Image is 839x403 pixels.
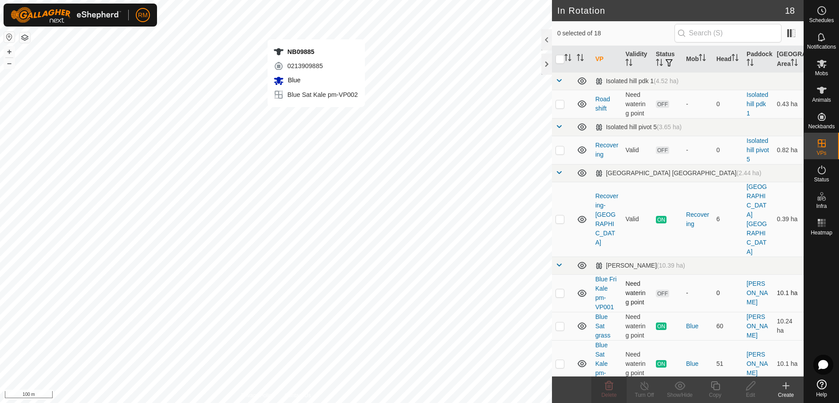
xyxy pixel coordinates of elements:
a: [PERSON_NAME] [747,351,768,376]
button: Map Layers [19,32,30,43]
div: [GEOGRAPHIC_DATA] [GEOGRAPHIC_DATA] [595,169,761,177]
a: Road shift [595,96,610,112]
span: ON [656,360,667,368]
div: 0213909885 [273,61,358,71]
div: Blue [686,359,709,368]
span: Animals [812,97,831,103]
span: Help [816,392,827,397]
th: Head [713,46,743,73]
th: Validity [622,46,652,73]
a: Recovering [595,142,618,158]
div: Copy [697,391,733,399]
p-sorticon: Activate to sort [625,60,632,67]
p-sorticon: Activate to sort [747,60,754,67]
span: (10.39 ha) [657,262,685,269]
a: Blue Fri Kale pm-VP001 [595,276,617,311]
h2: In Rotation [557,5,785,16]
div: Recovering [686,210,709,229]
th: [GEOGRAPHIC_DATA] Area [774,46,804,73]
a: Isolated hill pivot 5 [747,137,769,163]
button: Reset Map [4,32,15,42]
p-sorticon: Activate to sort [564,55,571,62]
th: Status [652,46,682,73]
td: Valid [622,136,652,164]
td: 10.1 ha [774,340,804,387]
img: Gallagher Logo [11,7,121,23]
a: [PERSON_NAME] [747,313,768,339]
span: Schedules [809,18,834,23]
div: Create [768,391,804,399]
td: 0 [713,274,743,312]
td: 10.1 ha [774,274,804,312]
a: Blue Sat grass [595,313,610,339]
a: Privacy Policy [241,391,274,399]
div: [PERSON_NAME] [595,262,685,269]
div: Isolated hill pdk 1 [595,77,678,85]
td: 51 [713,340,743,387]
td: Need watering point [622,312,652,340]
span: Delete [601,392,617,398]
th: Mob [682,46,713,73]
div: Blue [686,322,709,331]
div: - [686,100,709,109]
p-sorticon: Activate to sort [732,55,739,62]
span: OFF [656,146,669,154]
span: Neckbands [808,124,835,129]
input: Search (S) [674,24,782,42]
div: NB09885 [273,46,358,57]
span: (3.65 ha) [657,123,682,130]
span: ON [656,216,667,223]
a: [PERSON_NAME] [747,280,768,306]
a: Blue Sat Kale pm-VP002 [595,342,614,386]
span: RM [138,11,148,20]
span: Mobs [815,71,828,76]
td: 0 [713,136,743,164]
div: Turn Off [627,391,662,399]
a: [GEOGRAPHIC_DATA] [GEOGRAPHIC_DATA] [747,183,767,255]
span: Infra [816,203,827,209]
span: Heatmap [811,230,832,235]
span: VPs [816,150,826,156]
td: 6 [713,182,743,257]
td: Valid [622,182,652,257]
p-sorticon: Activate to sort [791,60,798,67]
td: 10.24 ha [774,312,804,340]
div: Isolated hill pivot 5 [595,123,682,131]
p-sorticon: Activate to sort [577,55,584,62]
a: Contact Us [285,391,311,399]
td: 0.39 ha [774,182,804,257]
span: Notifications [807,44,836,50]
span: 18 [785,4,795,17]
div: Blue Sat Kale pm-VP002 [273,89,358,100]
td: 60 [713,312,743,340]
th: VP [592,46,622,73]
span: 0 selected of 18 [557,29,674,38]
td: Need watering point [622,274,652,312]
td: 0 [713,90,743,118]
button: + [4,46,15,57]
a: Help [804,376,839,401]
p-sorticon: Activate to sort [699,55,706,62]
div: - [686,288,709,298]
span: (4.52 ha) [654,77,678,84]
span: (2.44 ha) [736,169,761,177]
div: Show/Hide [662,391,697,399]
p-sorticon: Activate to sort [656,60,663,67]
span: Blue [286,77,301,84]
span: Status [814,177,829,182]
button: – [4,58,15,69]
td: 0.82 ha [774,136,804,164]
th: Paddock [743,46,773,73]
a: Isolated hill pdk 1 [747,91,768,117]
td: Need watering point [622,90,652,118]
td: 0.43 ha [774,90,804,118]
span: OFF [656,100,669,108]
span: OFF [656,290,669,297]
div: Edit [733,391,768,399]
span: ON [656,322,667,330]
td: Need watering point [622,340,652,387]
a: Recovering-[GEOGRAPHIC_DATA] [595,192,618,246]
div: - [686,146,709,155]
